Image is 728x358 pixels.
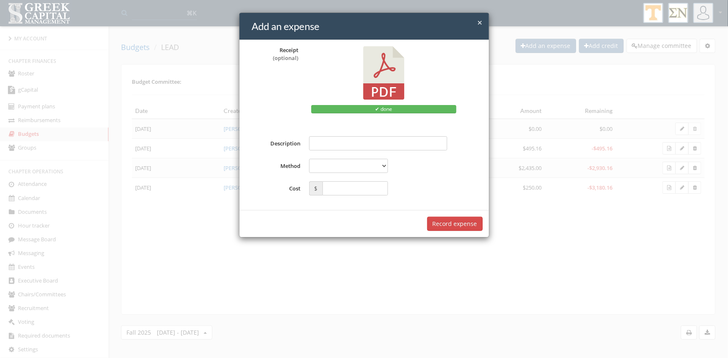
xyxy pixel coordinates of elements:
span: (optional) [273,54,299,62]
label: Method [246,159,305,173]
button: Record expense [427,217,483,231]
div: ✔ done [311,105,457,113]
span: $ [309,181,322,195]
span: × [478,17,483,28]
div: Receipt [252,46,299,62]
h4: Add an expense [252,19,483,33]
label: Cost [246,181,305,195]
label: Description [246,136,305,150]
